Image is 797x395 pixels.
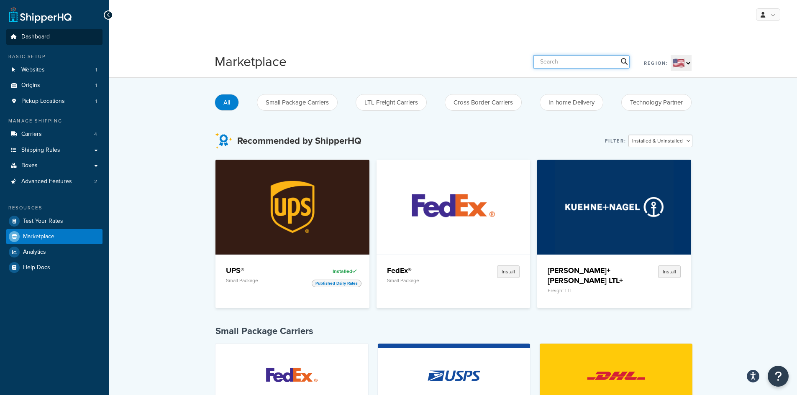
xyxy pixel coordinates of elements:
[768,366,789,387] button: Open Resource Center
[226,265,305,275] h4: UPS®
[445,94,522,111] button: Cross Border Carriers
[23,218,63,225] span: Test Your Rates
[497,265,520,278] button: Install
[658,265,681,278] button: Install
[605,135,626,147] label: Filter:
[257,94,338,111] button: Small Package Carriers
[215,325,692,337] h4: Small Package Carriers
[23,264,50,271] span: Help Docs
[94,131,97,138] span: 4
[23,249,46,256] span: Analytics
[6,94,103,109] a: Pickup Locations1
[215,94,239,111] button: All
[21,162,38,169] span: Boxes
[540,94,603,111] button: In-home Delivery
[644,57,668,69] label: Region:
[6,53,103,60] div: Basic Setup
[237,136,361,146] h3: Recommended by ShipperHQ
[233,160,352,254] img: UPS®
[533,55,630,69] input: Search
[537,160,691,308] a: Kuehne+Nagel LTL+[PERSON_NAME]+[PERSON_NAME] LTL+Freight LTLInstall
[95,98,97,105] span: 1
[94,178,97,185] span: 2
[6,229,103,244] a: Marketplace
[312,265,359,277] div: Installed
[6,62,103,78] li: Websites
[6,127,103,142] li: Carriers
[21,82,40,89] span: Origins
[394,160,513,254] img: FedEx®
[6,117,103,125] div: Manage Shipping
[23,233,54,240] span: Marketplace
[6,245,103,260] a: Analytics
[548,265,627,285] h4: [PERSON_NAME]+[PERSON_NAME] LTL+
[555,160,674,254] img: Kuehne+Nagel LTL+
[548,288,627,293] p: Freight LTL
[95,82,97,89] span: 1
[21,147,60,154] span: Shipping Rules
[6,174,103,189] li: Advanced Features
[6,158,103,173] a: Boxes
[6,94,103,109] li: Pickup Locations
[6,214,103,229] a: Test Your Rates
[312,280,361,287] span: Published Daily Rates
[387,278,466,283] p: Small Package
[6,174,103,189] a: Advanced Features2
[621,94,692,111] button: Technology Partner
[21,33,50,41] span: Dashboard
[6,127,103,142] a: Carriers4
[6,62,103,78] a: Websites1
[21,131,42,138] span: Carriers
[6,204,103,212] div: Resources
[21,98,65,105] span: Pickup Locations
[6,78,103,93] a: Origins1
[6,260,103,275] a: Help Docs
[95,66,97,74] span: 1
[21,66,45,74] span: Websites
[6,143,103,158] a: Shipping Rules
[6,78,103,93] li: Origins
[21,178,72,185] span: Advanced Features
[226,278,305,283] p: Small Package
[6,29,103,45] a: Dashboard
[356,94,427,111] button: LTL Freight Carriers
[387,265,466,275] h4: FedEx®
[215,52,287,71] h1: Marketplace
[215,160,369,308] a: UPS®UPS®Small PackageInstalledPublished Daily Rates
[377,160,530,308] a: FedEx®FedEx®Small PackageInstall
